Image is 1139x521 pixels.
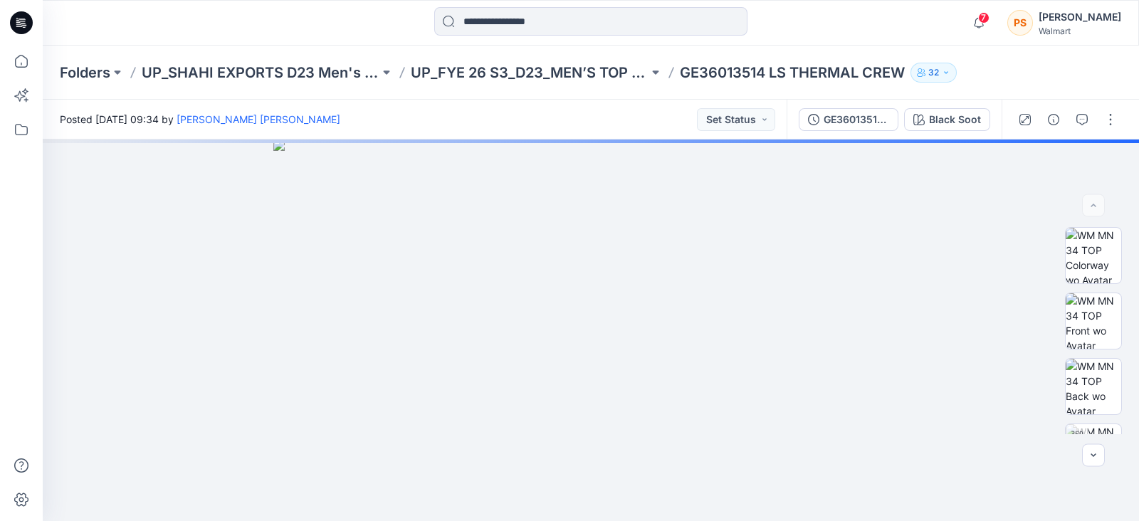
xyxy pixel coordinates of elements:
[1039,26,1121,36] div: Walmart
[1042,108,1065,131] button: Details
[929,112,981,127] div: Black Soot
[60,63,110,83] a: Folders
[1066,228,1121,283] img: WM MN 34 TOP Colorway wo Avatar
[910,63,957,83] button: 32
[1039,9,1121,26] div: [PERSON_NAME]
[1007,10,1033,36] div: PS
[904,108,990,131] button: Black Soot
[824,112,889,127] div: GE36013514 LS THERMAL CREW
[60,112,340,127] span: Posted [DATE] 09:34 by
[177,113,340,125] a: [PERSON_NAME] ​[PERSON_NAME]
[1066,293,1121,349] img: WM MN 34 TOP Front wo Avatar
[680,63,905,83] p: GE36013514 LS THERMAL CREW
[799,108,898,131] button: GE36013514 LS THERMAL CREW
[978,12,990,23] span: 7
[1066,359,1121,414] img: WM MN 34 TOP Back wo Avatar
[928,65,939,80] p: 32
[411,63,649,83] a: UP_FYE 26 S3_D23_MEN’S TOP SHAHI
[1066,424,1121,480] img: WM MN 34 TOP Turntable with Avatar
[142,63,379,83] a: UP_SHAHI EXPORTS D23 Men's Tops
[273,140,909,521] img: eyJhbGciOiJIUzI1NiIsImtpZCI6IjAiLCJzbHQiOiJzZXMiLCJ0eXAiOiJKV1QifQ.eyJkYXRhIjp7InR5cGUiOiJzdG9yYW...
